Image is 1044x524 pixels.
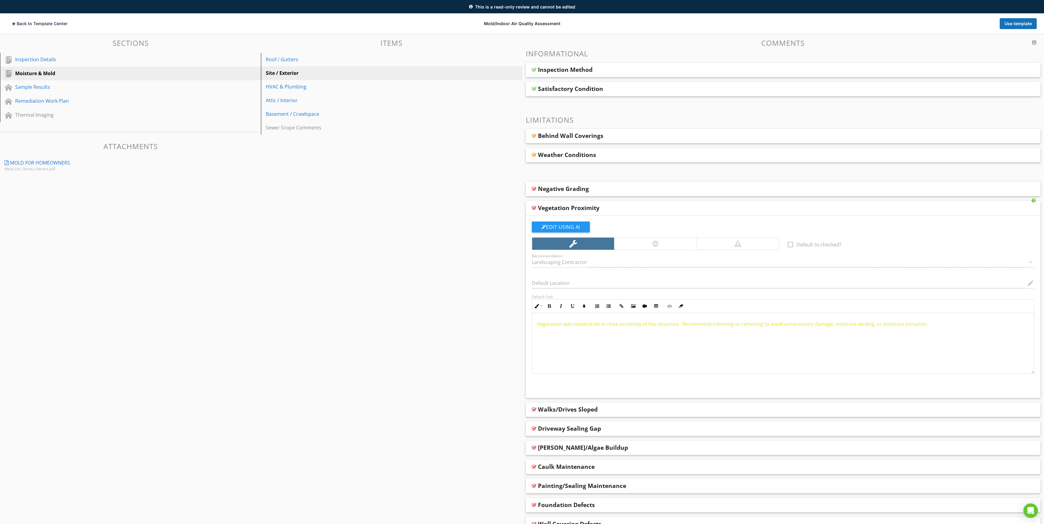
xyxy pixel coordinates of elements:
[350,21,694,27] div: Mold/Indoor Air Quality Assessment
[538,463,595,470] div: Caulk Maintenance
[1023,503,1038,518] div: Open Intercom Messenger
[555,300,567,312] button: Italic (⌘I)
[266,110,496,118] div: Basement / Crawlspace
[591,300,603,312] button: Ordered List
[567,300,578,312] button: Underline (⌘U)
[538,204,600,212] div: Vegetation Proximity
[544,300,555,312] button: Bold (⌘B)
[7,18,73,29] button: Back to Template Center
[532,300,544,312] button: Inline Style
[526,39,1041,47] h3: Comments
[538,406,598,413] div: Walks/Drives Sloped
[538,185,589,192] div: Negative Grading
[538,132,603,139] div: Behind Wall Coverings
[538,444,628,451] div: [PERSON_NAME]/Algae Buildup
[266,83,496,90] div: HVAC & Plumbing
[532,222,590,232] button: Edit Using AI
[266,124,496,131] div: Sewer Scope Comments
[664,300,675,312] button: Code View
[17,21,68,27] span: Back to Template Center
[15,97,232,105] div: Remediation Work Plan
[578,300,590,312] button: Colors
[266,69,496,77] div: Site / Exterior
[639,300,650,312] button: Insert Video
[538,501,595,509] div: Foundation Defects
[537,321,927,327] span: Vegetation was noted to be in close proximity of the structure. Recommend trimming or removing to...
[15,111,232,118] div: Thermal Imaging
[15,70,232,77] div: Moisture & Mold
[266,56,496,63] div: Roof / Gutters
[650,300,662,312] button: Insert Table
[538,151,596,159] div: Weather Conditions
[15,83,232,91] div: Sample Results
[15,56,232,63] div: Inspection Details
[261,39,522,47] h3: Items
[526,49,1041,58] h3: Informational
[538,425,601,432] div: Driveway Sealing Gap
[10,159,70,166] div: Mold For Homeowners
[1000,18,1037,29] button: Use template
[538,66,593,73] div: Inspection Method
[526,116,1041,124] h3: Limitations
[538,85,603,92] div: Satisfactory Condition
[2,156,261,174] a: Mold For Homeowners Mold_For_Home_Owners.pdf
[266,97,496,104] div: Attic / Interior
[603,300,614,312] button: Unordered List
[532,294,1035,299] div: Default Text
[5,166,235,171] div: Mold_For_Home_Owners.pdf
[627,300,639,312] button: Insert Image (⌘P)
[616,300,627,312] button: Insert Link (⌘K)
[538,482,626,489] div: Painting/Sealing Maintenance
[675,300,687,312] button: Clear Formatting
